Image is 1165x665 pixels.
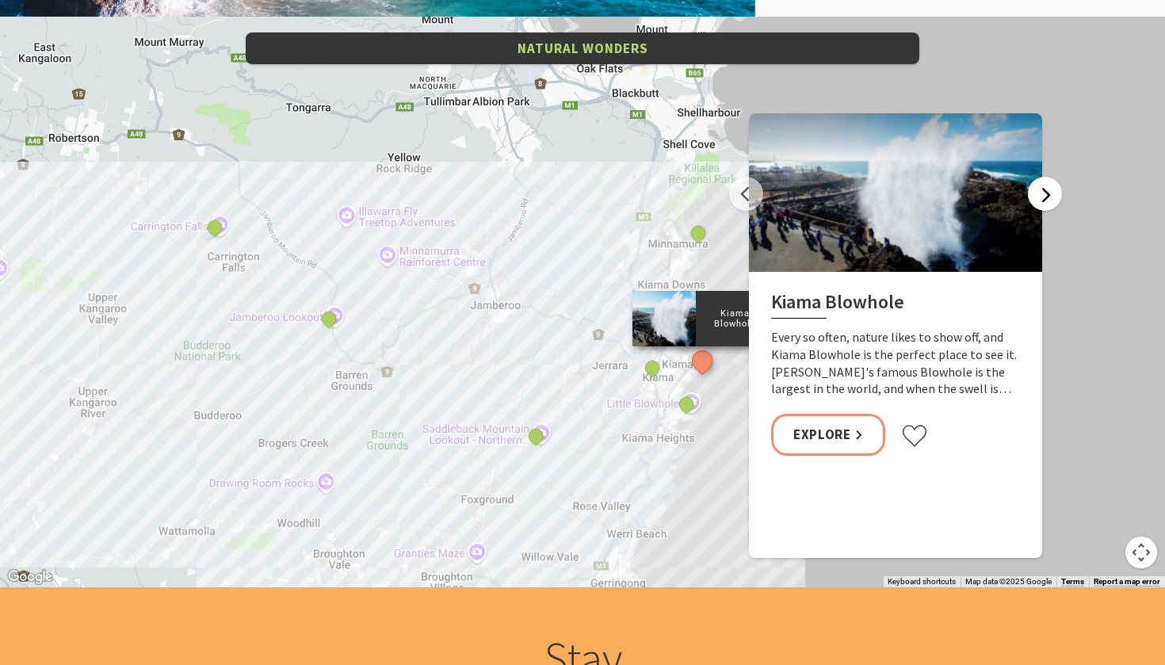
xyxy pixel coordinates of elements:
h2: Kiama Blowhole [771,291,1020,319]
button: Previous [729,177,763,211]
button: Map camera controls [1125,537,1157,568]
button: See detail about Rangoon Island, Minnamurra [688,223,709,243]
button: Natural Wonders [246,32,919,65]
button: See detail about Kiama Coast Walk [642,357,663,378]
a: Open this area in Google Maps (opens a new window) [4,567,56,587]
span: Map data ©2025 Google [965,577,1052,586]
a: Terms (opens in new tab) [1061,577,1084,587]
button: See detail about Jamberoo lookout [319,308,339,328]
button: Next [1028,177,1062,211]
button: Click to favourite Kiama Blowhole [901,424,928,448]
a: Explore [771,414,885,456]
button: See detail about Saddleback Mountain Lookout, Kiama [525,426,546,446]
p: Kiama Blowhole [696,306,775,331]
button: See detail about Carrington Falls, Budderoo National Park [204,217,225,238]
button: See detail about Kiama Blowhole [687,346,716,375]
button: Keyboard shortcuts [888,576,956,587]
button: See detail about Little Blowhole, Kiama [676,393,697,414]
p: Every so often, nature likes to show off, and Kiama Blowhole is the perfect place to see it. [PER... [771,329,1020,397]
img: Google [4,567,56,587]
a: Report a map error [1094,577,1160,587]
